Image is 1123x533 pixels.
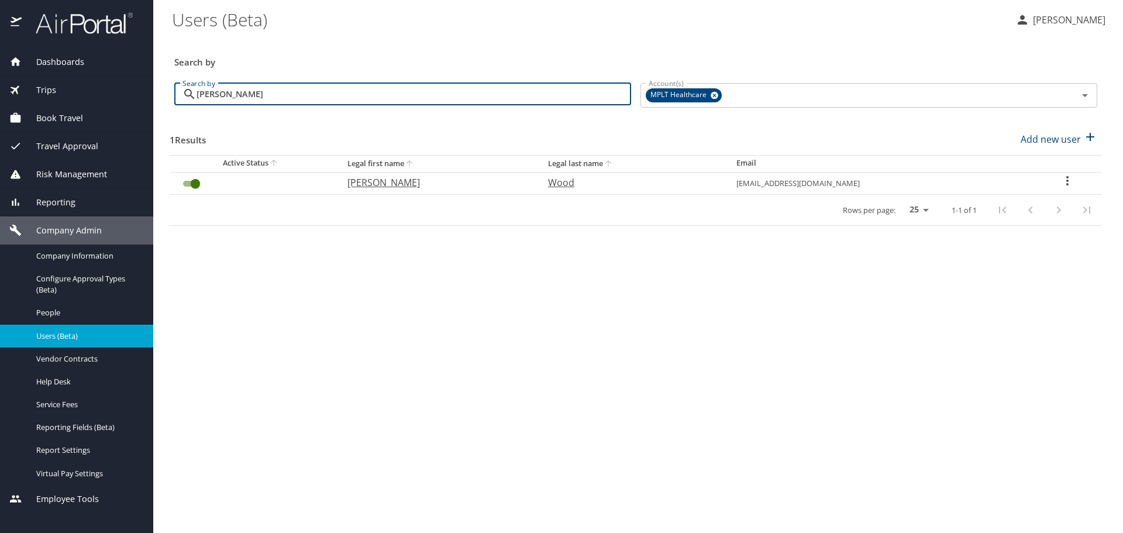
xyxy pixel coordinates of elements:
span: Vendor Contracts [36,353,139,364]
select: rows per page [900,201,933,219]
p: Rows per page: [843,207,895,214]
span: Company Admin [22,224,102,237]
span: Employee Tools [22,493,99,506]
button: Open [1077,87,1093,104]
span: Travel Approval [22,140,98,153]
img: icon-airportal.png [11,12,23,35]
h3: Search by [174,49,1097,69]
span: Reporting [22,196,75,209]
h1: Users (Beta) [172,1,1006,37]
table: User Search Table [170,155,1102,226]
span: Company Information [36,250,139,262]
span: Reporting Fields (Beta) [36,422,139,433]
p: Wood [548,176,713,190]
button: Add new user [1016,126,1102,152]
td: [EMAIL_ADDRESS][DOMAIN_NAME] [727,172,1034,194]
button: sort [404,159,416,170]
p: Add new user [1021,132,1081,146]
span: Users (Beta) [36,331,139,342]
th: Active Status [170,155,338,172]
span: People [36,307,139,318]
span: Service Fees [36,399,139,410]
span: Report Settings [36,445,139,456]
span: MPLT Healthcare [646,89,714,101]
span: Configure Approval Types (Beta) [36,273,139,295]
p: [PERSON_NAME] [1029,13,1105,27]
span: Help Desk [36,376,139,387]
th: Email [727,155,1034,172]
img: airportal-logo.png [23,12,133,35]
th: Legal first name [338,155,539,172]
p: 1-1 of 1 [952,207,977,214]
span: Dashboards [22,56,84,68]
span: Risk Management [22,168,107,181]
p: [PERSON_NAME] [347,176,525,190]
span: Trips [22,84,56,97]
th: Legal last name [539,155,727,172]
span: Virtual Pay Settings [36,468,139,479]
input: Search by name or email [197,83,631,105]
button: [PERSON_NAME] [1011,9,1110,30]
div: MPLT Healthcare [646,88,722,102]
button: sort [268,158,280,169]
h3: 1 Results [170,126,206,147]
button: sort [603,159,615,170]
span: Book Travel [22,112,83,125]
